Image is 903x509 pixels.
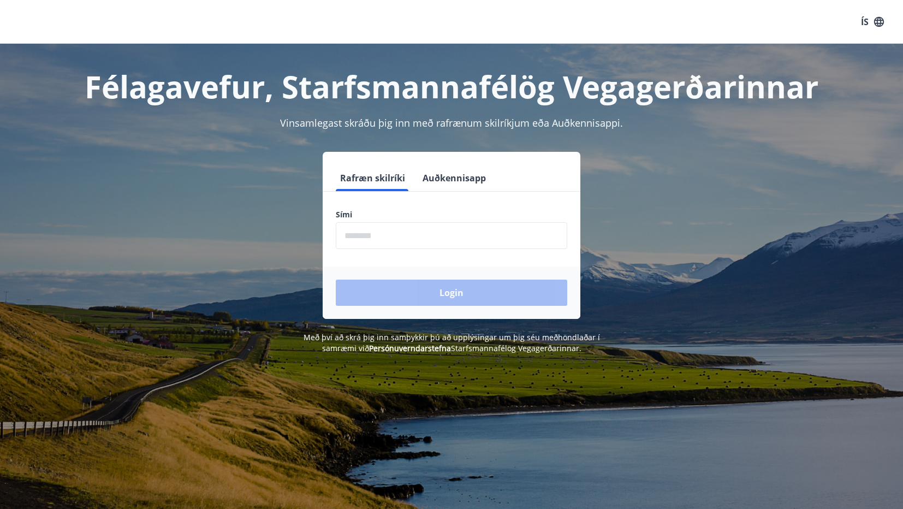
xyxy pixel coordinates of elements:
a: Persónuverndarstefna [369,343,451,353]
span: Vinsamlegast skráðu þig inn með rafrænum skilríkjum eða Auðkennisappi. [280,116,623,129]
span: Með því að skrá þig inn samþykkir þú að upplýsingar um þig séu meðhöndlaðar í samræmi við Starfsm... [304,332,600,353]
button: ÍS [855,12,890,32]
button: Rafræn skilríki [336,165,409,191]
button: Auðkennisapp [418,165,490,191]
label: Sími [336,209,567,220]
h1: Félagavefur, Starfsmannafélög Vegagerðarinnar [72,66,831,107]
